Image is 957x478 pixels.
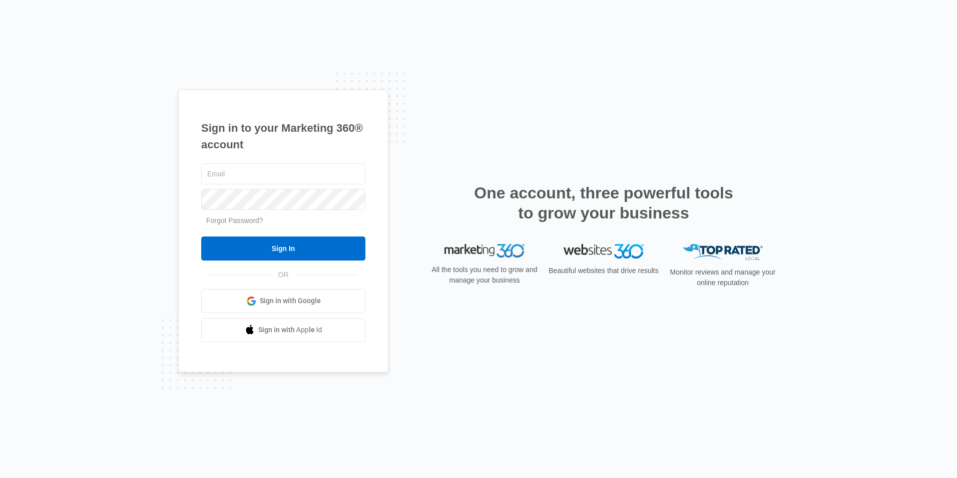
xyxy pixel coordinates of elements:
[564,244,644,259] img: Websites 360
[271,270,296,280] span: OR
[260,296,321,306] span: Sign in with Google
[683,244,763,261] img: Top Rated Local
[201,236,365,261] input: Sign In
[201,163,365,184] input: Email
[201,120,365,153] h1: Sign in to your Marketing 360® account
[444,244,525,258] img: Marketing 360
[201,289,365,313] a: Sign in with Google
[428,265,541,286] p: All the tools you need to grow and manage your business
[471,183,736,223] h2: One account, three powerful tools to grow your business
[201,318,365,342] a: Sign in with Apple Id
[206,216,263,224] a: Forgot Password?
[548,266,660,276] p: Beautiful websites that drive results
[667,267,779,288] p: Monitor reviews and manage your online reputation
[258,325,322,335] span: Sign in with Apple Id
